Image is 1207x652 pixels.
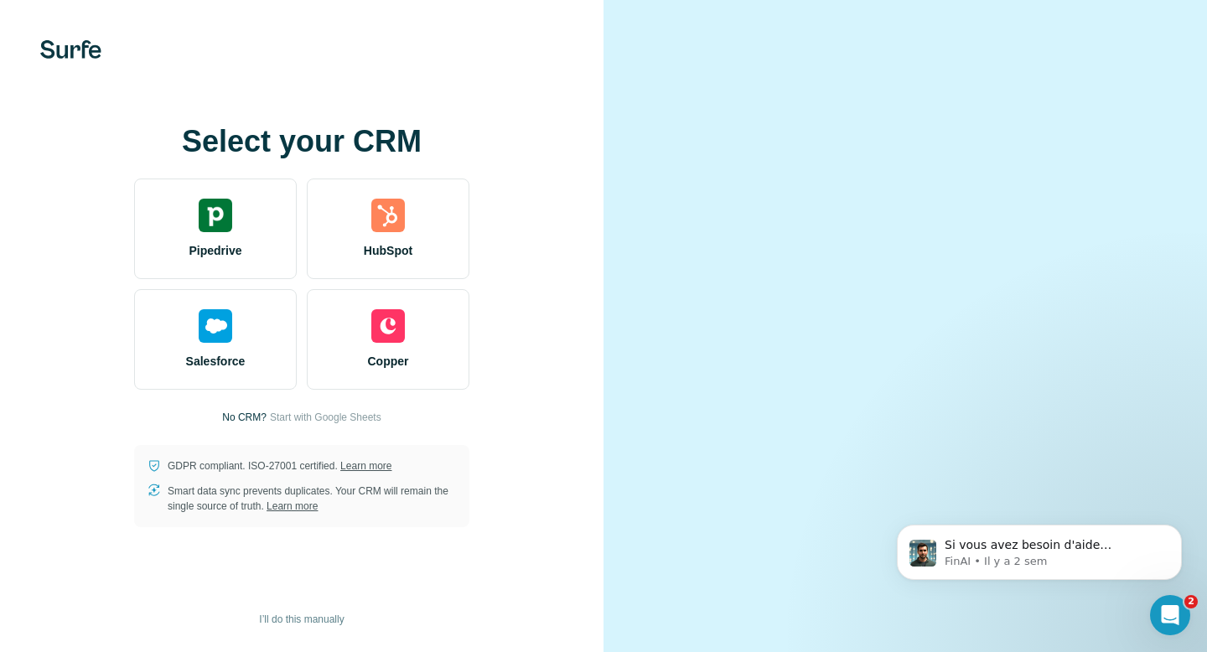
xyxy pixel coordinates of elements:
span: Salesforce [186,353,246,370]
img: salesforce's logo [199,309,232,343]
a: Learn more [267,500,318,512]
a: Learn more [340,460,391,472]
img: copper's logo [371,309,405,343]
img: hubspot's logo [371,199,405,232]
p: GDPR compliant. ISO-27001 certified. [168,458,391,473]
p: Smart data sync prevents duplicates. Your CRM will remain the single source of truth. [168,484,456,514]
h1: Select your CRM [134,125,469,158]
img: Surfe's logo [40,40,101,59]
button: I’ll do this manually [247,607,355,632]
span: HubSpot [364,242,412,259]
span: 2 [1184,595,1198,608]
span: Si vous avez besoin d'aide supplémentaire pour enrichir plusieurs profils LinkedIn en masse, je s... [73,49,283,162]
iframe: Intercom notifications message [872,489,1207,607]
button: Start with Google Sheets [270,410,381,425]
img: pipedrive's logo [199,199,232,232]
span: Copper [368,353,409,370]
p: Message from FinAI, sent Il y a 2 sem [73,65,289,80]
span: I’ll do this manually [259,612,344,627]
span: Pipedrive [189,242,241,259]
iframe: Intercom live chat [1150,595,1190,635]
p: No CRM? [222,410,267,425]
